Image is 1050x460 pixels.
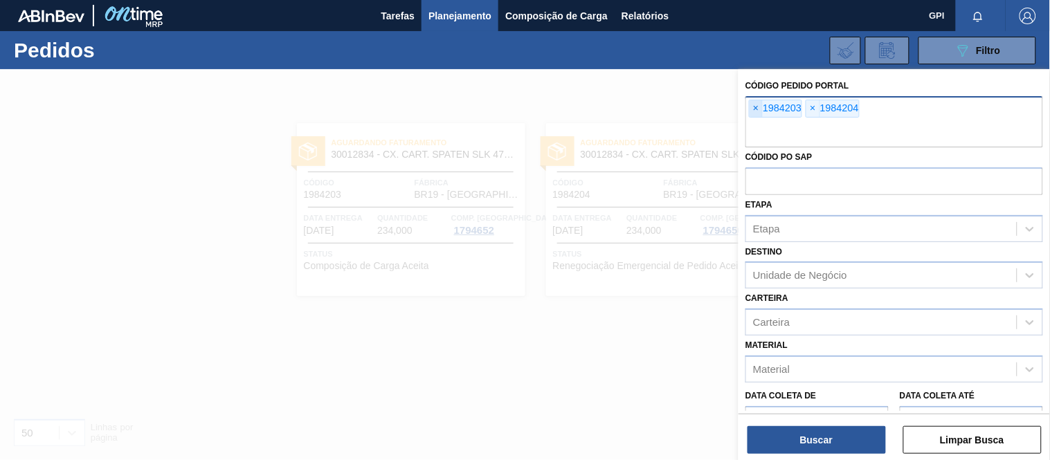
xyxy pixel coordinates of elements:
label: Data coleta até [900,391,975,401]
img: TNhmsLtSVTkK8tSr43FrP2fwEKptu5GPRR3wAAAABJRU5ErkJggg== [18,10,84,22]
span: Tarefas [381,8,415,24]
span: × [806,100,820,117]
label: Códido PO SAP [745,152,813,162]
span: Planejamento [428,8,491,24]
img: Logout [1020,8,1036,24]
div: Carteira [753,317,790,329]
div: Material [753,363,790,375]
span: Filtro [977,45,1001,56]
input: dd/mm/yyyy [745,406,889,434]
span: Relatórios [622,8,669,24]
div: Solicitação de Revisão de Pedidos [865,37,909,64]
div: Unidade de Negócio [753,270,847,282]
span: Composição de Carga [505,8,608,24]
label: Carteira [745,293,788,303]
h1: Pedidos [14,42,212,58]
label: Material [745,340,788,350]
label: Etapa [745,200,772,210]
span: × [750,100,763,117]
label: Data coleta de [745,391,816,401]
button: Filtro [918,37,1036,64]
input: dd/mm/yyyy [900,406,1043,434]
div: 1984203 [749,100,802,118]
button: Notificações [956,6,1000,26]
div: Etapa [753,223,780,234]
label: Código Pedido Portal [745,81,849,91]
label: Destino [745,247,782,257]
div: 1984204 [806,100,859,118]
div: Importar Negociações dos Pedidos [830,37,861,64]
